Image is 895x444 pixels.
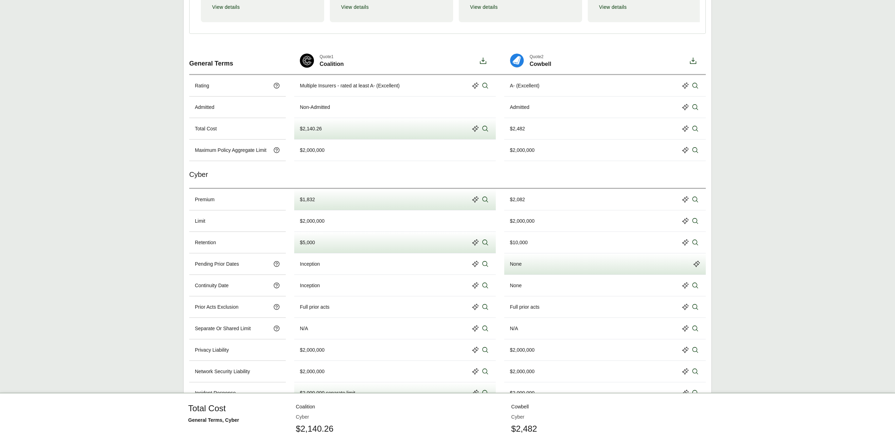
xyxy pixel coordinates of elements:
[195,411,226,418] p: Media Liability
[300,125,322,132] div: $2,140.26
[300,104,330,111] div: Non-Admitted
[510,411,535,418] div: $1,000,000
[510,54,524,68] img: Cowbell-Logo
[300,411,325,418] div: $2,000,000
[189,48,286,74] div: General Terms
[510,368,535,375] div: $2,000,000
[510,303,539,311] div: Full prior acts
[300,196,315,203] div: $1,832
[300,432,325,440] div: $2,000,000
[300,217,325,225] div: $2,000,000
[510,346,535,354] div: $2,000,000
[300,346,325,354] div: $2,000,000
[195,260,239,268] p: Pending Prior Dates
[510,147,535,154] div: $2,000,000
[320,60,344,68] span: Coalition
[300,260,320,268] div: Inception
[300,147,325,154] div: $2,000,000
[510,260,521,268] div: None
[467,1,501,14] button: View details
[300,82,400,90] div: Multiple Insurers - rated at least A- (Excellent)
[195,368,250,375] p: Network Security Liability
[510,196,525,203] div: $2,082
[470,4,498,11] span: View details
[300,54,314,68] img: Coalition-Logo
[510,282,521,289] div: None
[599,4,627,11] span: View details
[195,239,216,246] p: Retention
[195,325,251,332] p: Separate Or Shared Limit
[338,1,372,14] button: View details
[195,346,229,354] p: Privacy Liability
[476,54,490,68] button: Download option
[300,239,315,246] div: $5,000
[300,303,329,311] div: Full prior acts
[300,368,325,375] div: $2,000,000
[212,4,240,11] span: View details
[510,239,528,246] div: $10,000
[510,217,535,225] div: $2,000,000
[510,125,525,132] div: $2,482
[209,1,243,14] button: View details
[195,104,214,111] p: Admitted
[596,1,630,14] button: View details
[195,282,229,289] p: Continuity Date
[341,4,369,11] span: View details
[195,82,209,90] p: Rating
[530,54,551,60] span: Quote 2
[300,282,320,289] div: Inception
[686,54,700,68] button: Download option
[510,325,518,332] div: N/A
[189,161,706,189] div: Cyber
[300,325,308,332] div: N/A
[195,303,239,311] p: Prior Acts Exclusion
[195,125,217,132] p: Total Cost
[300,389,355,397] div: $2,000,000 separate limit
[195,196,215,203] p: Premium
[510,104,529,111] div: Admitted
[195,147,266,154] p: Maximum Policy Aggregate Limit
[510,432,535,440] div: $1,000,000
[320,54,344,60] span: Quote 1
[510,82,539,90] div: A- (Excellent)
[195,217,205,225] p: Limit
[530,60,551,68] span: Cowbell
[510,389,535,397] div: $2,000,000
[195,389,236,397] p: Incident Response
[195,432,241,440] p: Business Interruption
